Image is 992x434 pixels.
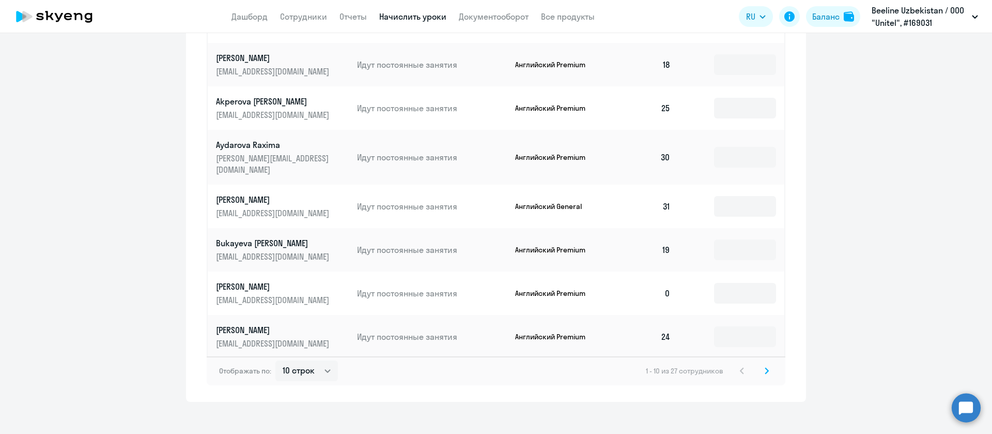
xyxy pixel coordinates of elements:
p: [PERSON_NAME] [216,52,332,64]
p: Английский Premium [515,153,593,162]
td: 30 [607,130,679,185]
td: 19 [607,228,679,272]
a: Aydarova Raxima[PERSON_NAME][EMAIL_ADDRESS][DOMAIN_NAME] [216,139,349,175]
p: [EMAIL_ADDRESS][DOMAIN_NAME] [216,207,332,219]
button: Beeline Uzbekistan / ООО "Unitel", #169031 [866,4,983,29]
p: [PERSON_NAME] [216,194,332,205]
p: Идут постоянные занятия [357,102,507,114]
p: Идут постоянные занятия [357,331,507,342]
p: Английский Premium [515,332,593,341]
p: [PERSON_NAME] [216,281,332,292]
p: [EMAIL_ADDRESS][DOMAIN_NAME] [216,66,332,77]
p: Английский Premium [515,60,593,69]
p: Идут постоянные занятия [357,59,507,70]
td: 18 [607,43,679,86]
a: Дашборд [231,11,268,22]
a: Документооборот [459,11,529,22]
p: Bukayeva [PERSON_NAME] [216,237,332,249]
p: Английский Premium [515,103,593,113]
button: Балансbalance [806,6,860,27]
div: Баланс [812,10,840,23]
td: 0 [607,272,679,315]
button: RU [739,6,773,27]
p: Английский General [515,202,593,211]
p: [EMAIL_ADDRESS][DOMAIN_NAME] [216,251,332,262]
p: Английский Premium [515,289,593,298]
td: 31 [607,185,679,228]
p: Английский Premium [515,245,593,255]
img: balance [844,11,854,22]
p: [EMAIL_ADDRESS][DOMAIN_NAME] [216,338,332,349]
p: Beeline Uzbekistan / ООО "Unitel", #169031 [872,4,968,29]
span: 1 - 10 из 27 сотрудников [646,366,723,376]
p: Идут постоянные занятия [357,288,507,299]
td: 24 [607,315,679,358]
td: 25 [607,86,679,130]
a: Akperova [PERSON_NAME][EMAIL_ADDRESS][DOMAIN_NAME] [216,96,349,121]
p: Aydarova Raxima [216,139,332,151]
a: Bukayeva [PERSON_NAME][EMAIL_ADDRESS][DOMAIN_NAME] [216,237,349,262]
p: Akperova [PERSON_NAME] [216,96,332,107]
p: [EMAIL_ADDRESS][DOMAIN_NAME] [216,294,332,306]
p: [EMAIL_ADDRESS][DOMAIN_NAME] [216,109,332,121]
a: Сотрудники [280,11,327,22]
p: Идут постоянные занятия [357,244,507,256]
a: Начислить уроки [379,11,446,22]
p: [PERSON_NAME][EMAIL_ADDRESS][DOMAIN_NAME] [216,153,332,175]
a: Отчеты [339,11,367,22]
p: [PERSON_NAME] [216,324,332,336]
a: [PERSON_NAME][EMAIL_ADDRESS][DOMAIN_NAME] [216,281,349,306]
p: Идут постоянные занятия [357,152,507,163]
p: Идут постоянные занятия [357,201,507,212]
span: Отображать по: [219,366,271,376]
a: [PERSON_NAME][EMAIL_ADDRESS][DOMAIN_NAME] [216,324,349,349]
a: [PERSON_NAME][EMAIL_ADDRESS][DOMAIN_NAME] [216,52,349,77]
a: Все продукты [541,11,595,22]
span: RU [746,10,755,23]
a: [PERSON_NAME][EMAIL_ADDRESS][DOMAIN_NAME] [216,194,349,219]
